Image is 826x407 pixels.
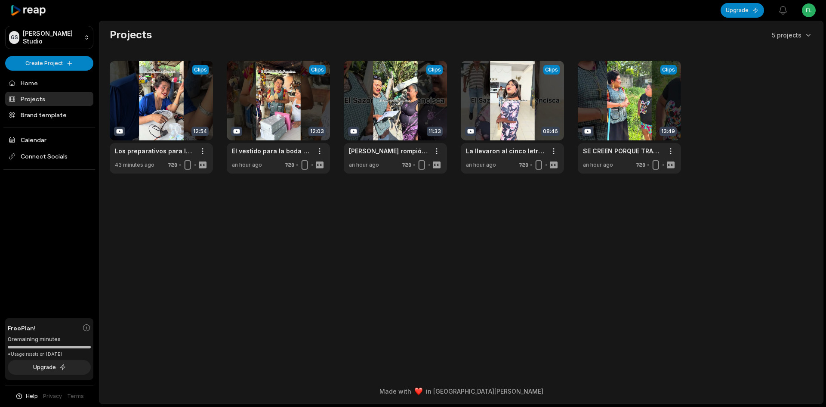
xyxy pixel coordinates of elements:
button: 5 projects [772,31,813,40]
h2: Projects [110,28,152,42]
a: Terms [67,392,84,400]
button: Upgrade [8,360,91,375]
div: 0 remaining minutes [8,335,91,344]
div: *Usage resets on [DATE] [8,351,91,357]
a: Brand template [5,108,93,122]
a: Projects [5,92,93,106]
a: El vestido para la boda de [PERSON_NAME] [232,146,311,155]
a: La llevaron al cinco letras [466,146,545,155]
button: Help [15,392,38,400]
a: Privacy [43,392,62,400]
img: heart emoji [415,388,422,395]
span: Free Plan! [8,323,36,332]
span: Help [26,392,38,400]
p: [PERSON_NAME] Studio [23,30,80,45]
button: Upgrade [721,3,764,18]
span: Connect Socials [5,149,93,164]
div: GS [9,31,19,44]
div: Made with in [GEOGRAPHIC_DATA][PERSON_NAME] [107,387,815,396]
a: SE CREEN PORQUE TRABAJAN EN EL AYUNTAMIENTO ([PERSON_NAME] Oficial) [583,146,662,155]
button: Create Project [5,56,93,71]
a: [PERSON_NAME] rompió la invitación de la boda de [PERSON_NAME] [349,146,428,155]
a: Calendar [5,133,93,147]
a: Los preparativos para la boda [115,146,194,155]
a: Home [5,76,93,90]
